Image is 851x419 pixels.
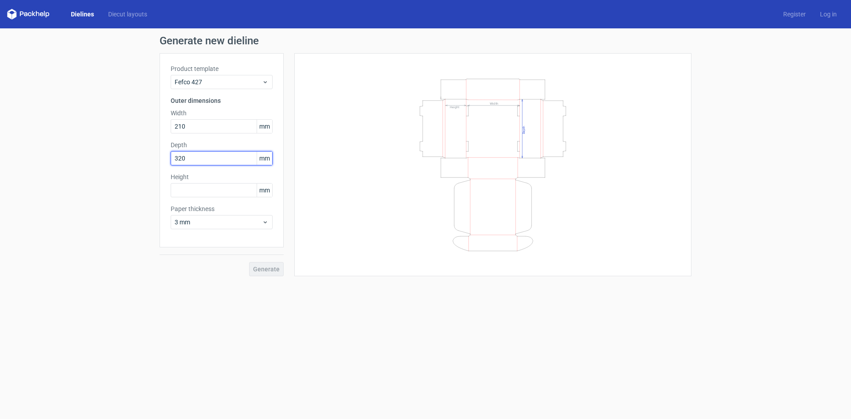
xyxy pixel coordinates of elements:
text: Height [450,105,459,109]
a: Register [776,10,813,19]
span: Fefco 427 [175,78,262,86]
text: Depth [522,125,526,133]
span: mm [257,152,272,165]
span: mm [257,184,272,197]
h1: Generate new dieline [160,35,691,46]
h3: Outer dimensions [171,96,273,105]
label: Paper thickness [171,204,273,213]
span: 3 mm [175,218,262,227]
text: Width [490,101,498,105]
label: Product template [171,64,273,73]
a: Log in [813,10,844,19]
a: Diecut layouts [101,10,154,19]
label: Height [171,172,273,181]
a: Dielines [64,10,101,19]
label: Depth [171,141,273,149]
label: Width [171,109,273,117]
span: mm [257,120,272,133]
